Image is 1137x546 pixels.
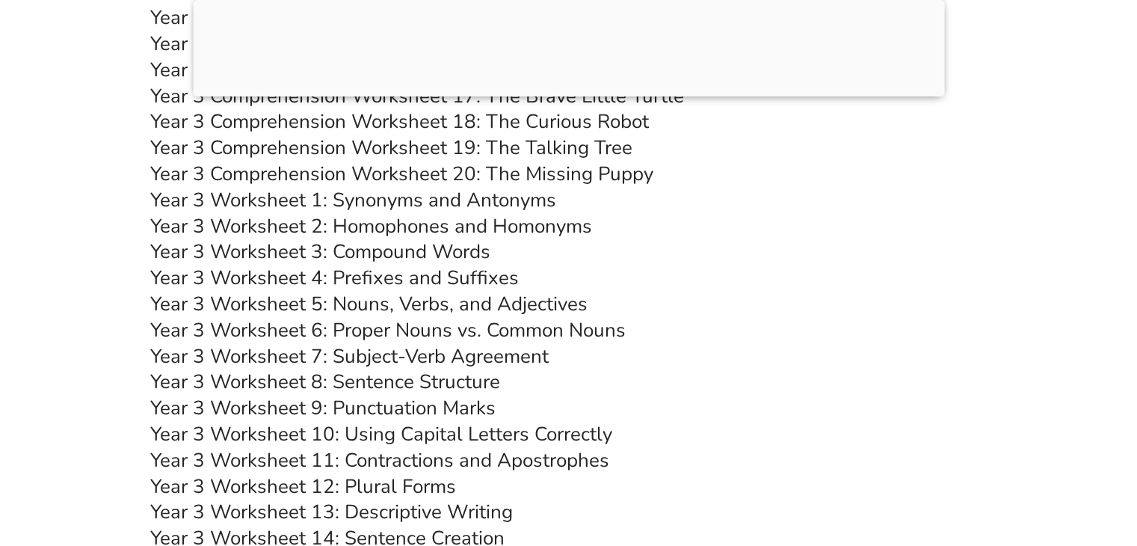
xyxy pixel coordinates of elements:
[150,395,496,421] a: Year 3 Worksheet 9: Punctuation Marks
[150,369,500,395] a: Year 3 Worksheet 8: Sentence Structure
[150,473,456,500] a: Year 3 Worksheet 12: Plural Forms
[150,31,692,57] a: Year 3 Comprehension Worksheet 15: 10 points to Hufflepuff!
[150,343,549,369] a: Year 3 Worksheet 7: Subject-Verb Agreement
[150,499,513,525] a: Year 3 Worksheet 13: Descriptive Writing
[150,57,665,83] a: Year 3 Comprehension Worksheet 16: The Friendly Dragon
[150,447,609,473] a: Year 3 Worksheet 11: Contractions and Apostrophes
[150,213,592,239] a: Year 3 Worksheet 2: Homophones and Homonyms
[150,83,684,109] a: Year 3 Comprehension Worksheet 17: The Brave Little Turtle
[150,135,632,161] a: Year 3 Comprehension Worksheet 19: The Talking Tree
[150,4,713,31] a: Year 3 Comprehension Worksheet 14: The Time Travellers Diary
[150,291,588,317] a: Year 3 Worksheet 5: Nouns, Verbs, and Adjectives
[150,265,519,291] a: Year 3 Worksheet 4: Prefixes and Suffixes
[150,108,649,135] a: Year 3 Comprehension Worksheet 18: The Curious Robot
[888,378,1137,546] iframe: Chat Widget
[150,161,653,187] a: Year 3 Comprehension Worksheet 20: The Missing Puppy
[150,239,490,265] a: Year 3 Worksheet 3: Compound Words
[150,317,626,343] a: Year 3 Worksheet 6: Proper Nouns vs. Common Nouns
[150,421,612,447] a: Year 3 Worksheet 10: Using Capital Letters Correctly
[150,187,556,213] a: Year 3 Worksheet 1: Synonyms and Antonyms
